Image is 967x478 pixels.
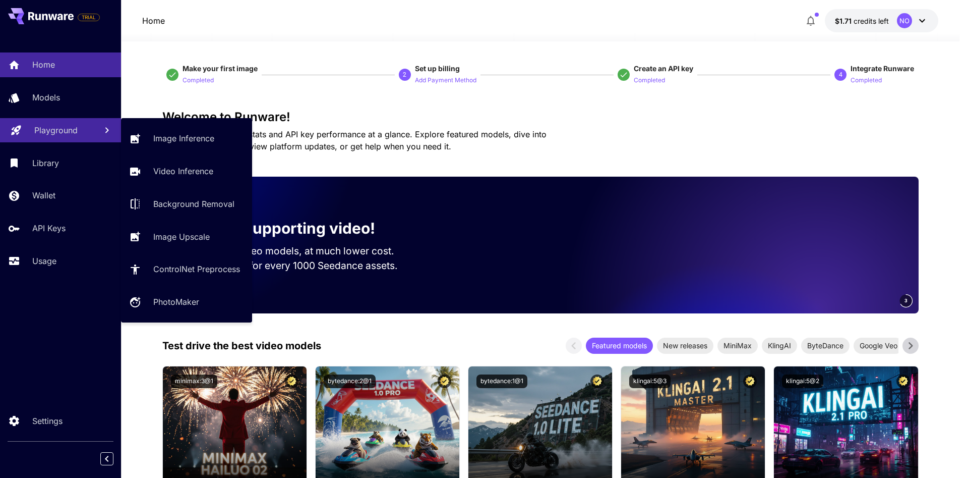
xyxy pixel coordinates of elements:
a: Image Inference [121,126,252,151]
button: bytedance:1@1 [476,375,527,388]
a: ControlNet Preprocess [121,257,252,282]
p: Library [32,157,59,169]
span: Featured models [586,340,653,351]
div: $1.7148 [835,16,889,26]
button: Certified Model – Vetted for best performance and includes a commercial license. [896,375,910,388]
button: Certified Model – Vetted for best performance and includes a commercial license. [743,375,757,388]
p: Save up to $50 for every 1000 Seedance assets. [178,258,413,273]
p: Usage [32,255,56,267]
span: 3 [904,297,908,304]
span: KlingAI [762,340,797,351]
button: $1.7148 [825,9,938,32]
span: Set up billing [415,64,460,73]
p: 2 [403,70,406,79]
span: MiniMax [717,340,758,351]
p: Completed [851,76,882,85]
button: klingai:5@3 [629,375,671,388]
span: TRIAL [78,14,99,21]
button: klingai:5@2 [782,375,823,388]
div: Collapse sidebar [108,450,121,468]
button: Certified Model – Vetted for best performance and includes a commercial license. [438,375,451,388]
a: Image Upscale [121,224,252,249]
p: Run the best video models, at much lower cost. [178,244,413,258]
span: credits left [854,17,889,25]
p: Add Payment Method [415,76,476,85]
button: minimax:3@1 [171,375,217,388]
p: Completed [634,76,665,85]
span: Check out your usage stats and API key performance at a glance. Explore featured models, dive int... [162,129,547,151]
button: bytedance:2@1 [324,375,376,388]
p: Image Inference [153,132,214,144]
a: PhotoMaker [121,290,252,314]
span: New releases [657,340,713,351]
span: Make your first image [183,64,258,73]
span: Add your payment card to enable full platform functionality. [78,11,100,23]
p: Wallet [32,189,55,201]
p: Image Upscale [153,231,210,243]
p: Playground [34,124,78,136]
p: Settings [32,415,63,427]
p: Background Removal [153,198,234,210]
button: Certified Model – Vetted for best performance and includes a commercial license. [590,375,604,388]
h3: Welcome to Runware! [162,110,919,124]
p: 4 [839,70,842,79]
div: NO [897,13,912,28]
p: Test drive the best video models [162,338,321,353]
p: PhotoMaker [153,296,199,308]
p: ControlNet Preprocess [153,263,240,275]
p: Models [32,91,60,103]
nav: breadcrumb [142,15,165,27]
button: Certified Model – Vetted for best performance and includes a commercial license. [285,375,298,388]
span: Google Veo [854,340,903,351]
p: Now supporting video! [207,217,375,240]
span: $1.71 [835,17,854,25]
p: Home [32,59,55,71]
a: Background Removal [121,192,252,217]
button: Collapse sidebar [100,452,113,465]
p: Video Inference [153,165,213,177]
span: Create an API key [634,64,693,73]
p: API Keys [32,222,66,234]
span: ByteDance [801,340,850,351]
a: Video Inference [121,159,252,184]
p: Completed [183,76,214,85]
span: Integrate Runware [851,64,914,73]
p: Home [142,15,165,27]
